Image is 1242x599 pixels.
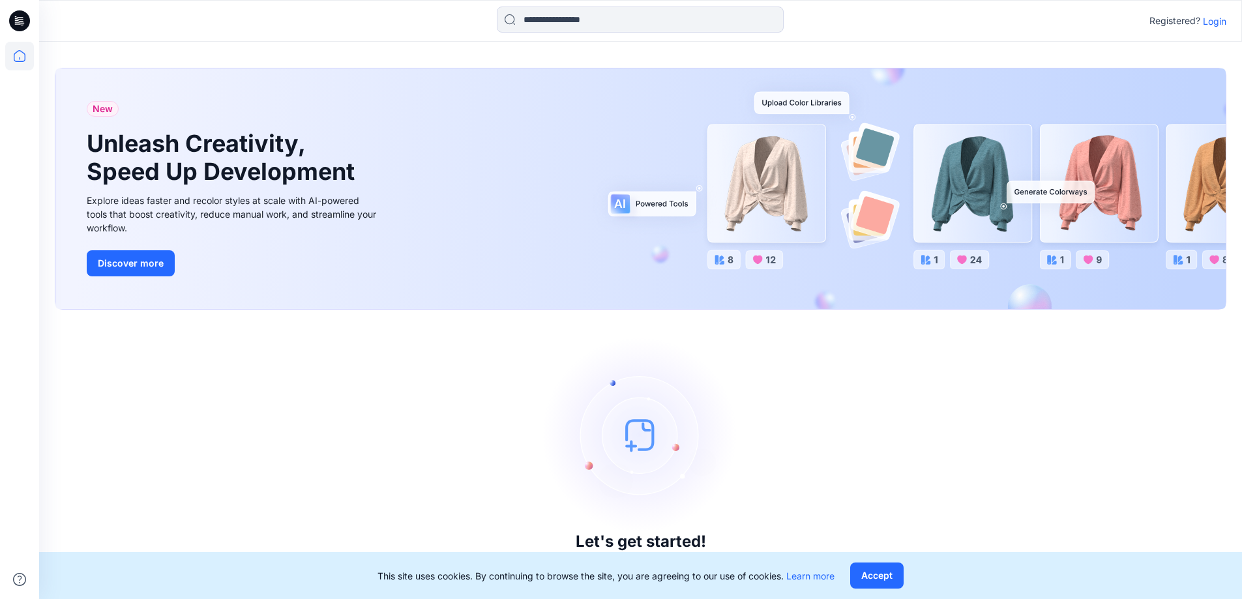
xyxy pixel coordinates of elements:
img: empty-state-image.svg [543,337,739,533]
p: Login [1203,14,1226,28]
a: Learn more [786,570,835,581]
h3: Let's get started! [576,533,706,551]
button: Discover more [87,250,175,276]
p: This site uses cookies. By continuing to browse the site, you are agreeing to our use of cookies. [377,569,835,583]
p: Registered? [1149,13,1200,29]
h1: Unleash Creativity, Speed Up Development [87,130,361,186]
div: Explore ideas faster and recolor styles at scale with AI-powered tools that boost creativity, red... [87,194,380,235]
button: Accept [850,562,904,589]
span: New [93,101,113,117]
a: Discover more [87,250,380,276]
